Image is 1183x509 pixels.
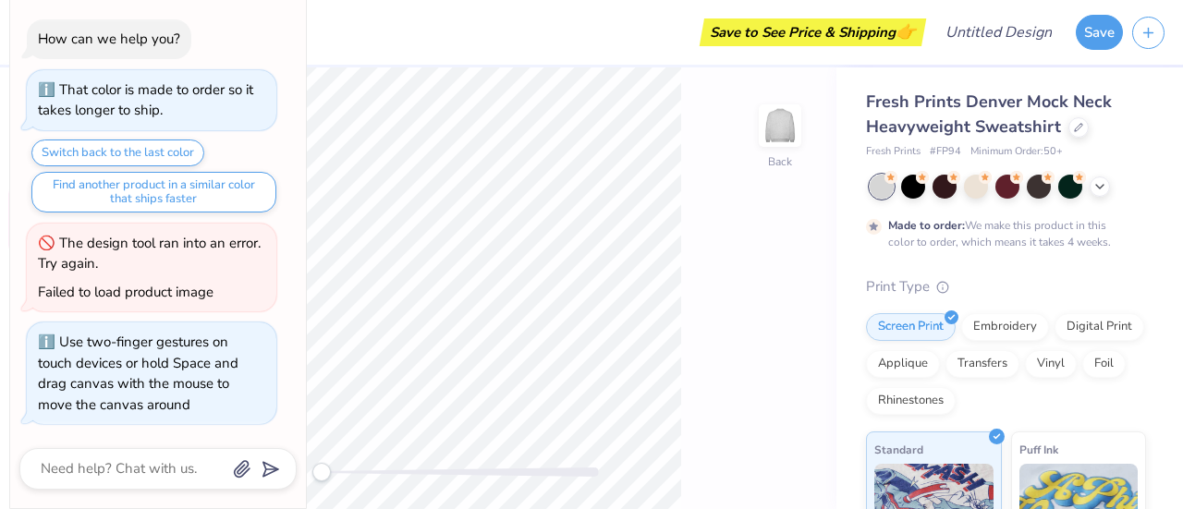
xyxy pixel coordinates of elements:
div: Digital Print [1055,313,1144,341]
div: Save to See Price & Shipping [704,18,921,46]
div: Applique [866,350,940,378]
div: Rhinestones [866,387,956,415]
button: Find another product in a similar color that ships faster [31,172,276,212]
div: How can we help you? [38,30,180,48]
div: That color is made to order so it takes longer to ship. [38,80,253,120]
input: Untitled Design [931,14,1067,51]
div: Transfers [945,350,1019,378]
div: Failed to load product image [38,283,213,301]
span: 👉 [896,20,916,42]
div: The design tool ran into an error. Try again. [38,234,261,273]
div: Accessibility label [312,463,331,481]
span: Fresh Prints [866,144,921,160]
div: Back [768,153,792,170]
div: Vinyl [1025,350,1077,378]
button: Save [1076,15,1123,50]
div: Screen Print [866,313,956,341]
div: We make this product in this color to order, which means it takes 4 weeks. [888,217,1116,250]
span: Minimum Order: 50 + [970,144,1063,160]
strong: Made to order: [888,218,965,233]
div: Embroidery [961,313,1049,341]
img: Back [762,107,799,144]
button: Switch back to the last color [31,139,204,166]
span: Standard [874,440,923,459]
span: # FP94 [930,144,961,160]
span: Fresh Prints Denver Mock Neck Heavyweight Sweatshirt [866,91,1112,138]
div: Use two-finger gestures on touch devices or hold Space and drag canvas with the mouse to move the... [38,333,238,414]
span: Puff Ink [1019,440,1058,459]
div: Print Type [866,276,1146,297]
div: Foil [1082,350,1126,378]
